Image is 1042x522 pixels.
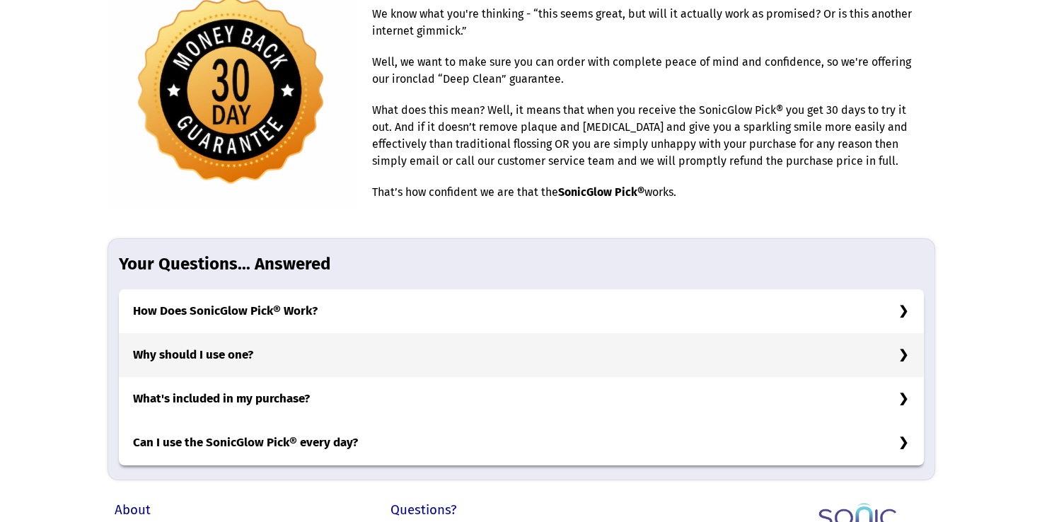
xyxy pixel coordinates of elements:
h1: Your Questions... Answered [119,253,924,289]
b: SonicGlow Pick® [558,185,644,199]
p: That’s how confident we are that the works. [372,184,921,215]
h3: Can I use the SonicGlow Pick® every day? [119,421,924,465]
h3: What's included in my purchase? [119,377,924,421]
h3: How Does SonicGlow Pick® Work? [119,289,924,333]
p: We know what you're thinking - “this seems great, but will it actually work as promised? Or is th... [372,6,921,54]
h3: Why should I use one? [119,333,924,377]
p: Well, we want to make sure you can order with complete peace of mind and confidence, so we're off... [372,54,921,102]
p: What does this mean? Well, it means that when you receive the SonicGlow Pick® you get 30 days to ... [372,102,921,184]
